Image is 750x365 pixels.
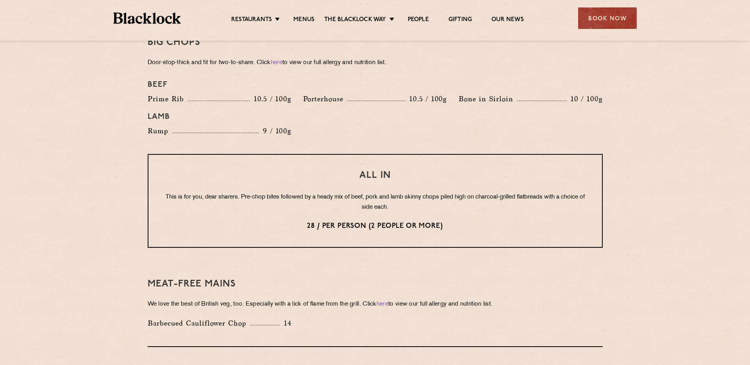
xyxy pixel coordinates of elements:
[148,38,603,48] h3: Big Chops
[148,57,603,68] p: Door-stop-thick and fit for two-to-share. Click to view our full allergy and nutrition list.
[324,16,386,25] a: The Blacklock Way
[448,16,472,25] a: Gifting
[148,318,250,329] p: Barbecued Cauliflower Chop
[164,221,586,231] p: 28 / per person (2 people or more)
[259,126,291,136] p: 9 / 100g
[271,60,282,66] a: here
[459,93,517,104] p: Bone in Sirloin
[148,299,603,310] p: We love the best of British veg, too. Especially with a lick of flame from the grill. Click to vi...
[405,94,447,104] p: 10.5 / 100g
[578,7,637,29] div: Book Now
[377,301,388,307] a: here
[567,94,602,104] p: 10 / 100g
[164,170,586,181] h3: All In
[148,125,172,136] p: Rump
[148,279,603,289] h3: Meat-Free mains
[250,94,291,104] p: 10.5 / 100g
[148,80,603,89] h4: Beef
[293,16,314,25] a: Menus
[148,93,188,104] p: Prime Rib
[280,318,291,328] p: 14
[491,16,524,25] a: Our News
[303,93,347,104] p: Porterhouse
[164,192,586,213] p: This is for you, dear sharers. Pre-chop bites followed by a heady mix of beef, pork and lamb skin...
[148,112,603,122] h4: Lamb
[113,13,181,24] img: BL_Textured_Logo-footer-cropped.svg
[231,16,272,25] a: Restaurants
[408,16,429,25] a: People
